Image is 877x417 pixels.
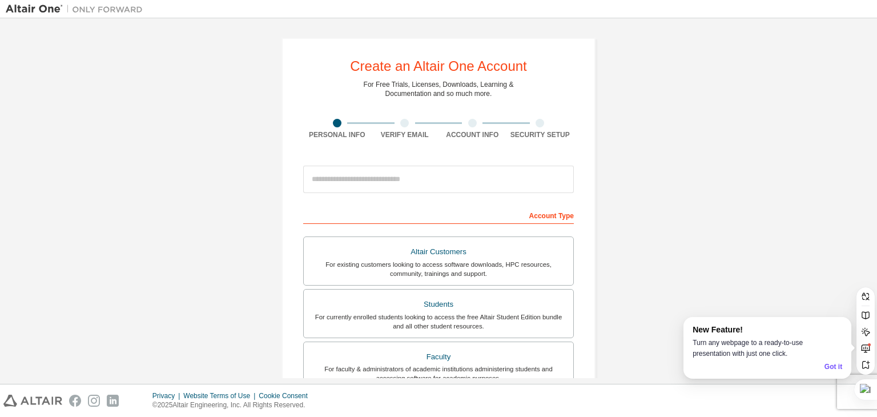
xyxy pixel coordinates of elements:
[311,260,566,278] div: For existing customers looking to access software downloads, HPC resources, community, trainings ...
[3,395,62,407] img: altair_logo.svg
[311,364,566,383] div: For faculty & administrators of academic institutions administering students and accessing softwa...
[88,395,100,407] img: instagram.svg
[183,391,259,400] div: Website Terms of Use
[303,130,371,139] div: Personal Info
[152,391,183,400] div: Privacy
[311,312,566,331] div: For currently enrolled students looking to access the free Altair Student Edition bundle and all ...
[311,296,566,312] div: Students
[311,349,566,365] div: Faculty
[69,395,81,407] img: facebook.svg
[303,206,574,224] div: Account Type
[371,130,439,139] div: Verify Email
[364,80,514,98] div: For Free Trials, Licenses, Downloads, Learning & Documentation and so much more.
[311,244,566,260] div: Altair Customers
[152,400,315,410] p: © 2025 Altair Engineering, Inc. All Rights Reserved.
[350,59,527,73] div: Create an Altair One Account
[107,395,119,407] img: linkedin.svg
[259,391,314,400] div: Cookie Consent
[6,3,148,15] img: Altair One
[438,130,506,139] div: Account Info
[506,130,574,139] div: Security Setup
